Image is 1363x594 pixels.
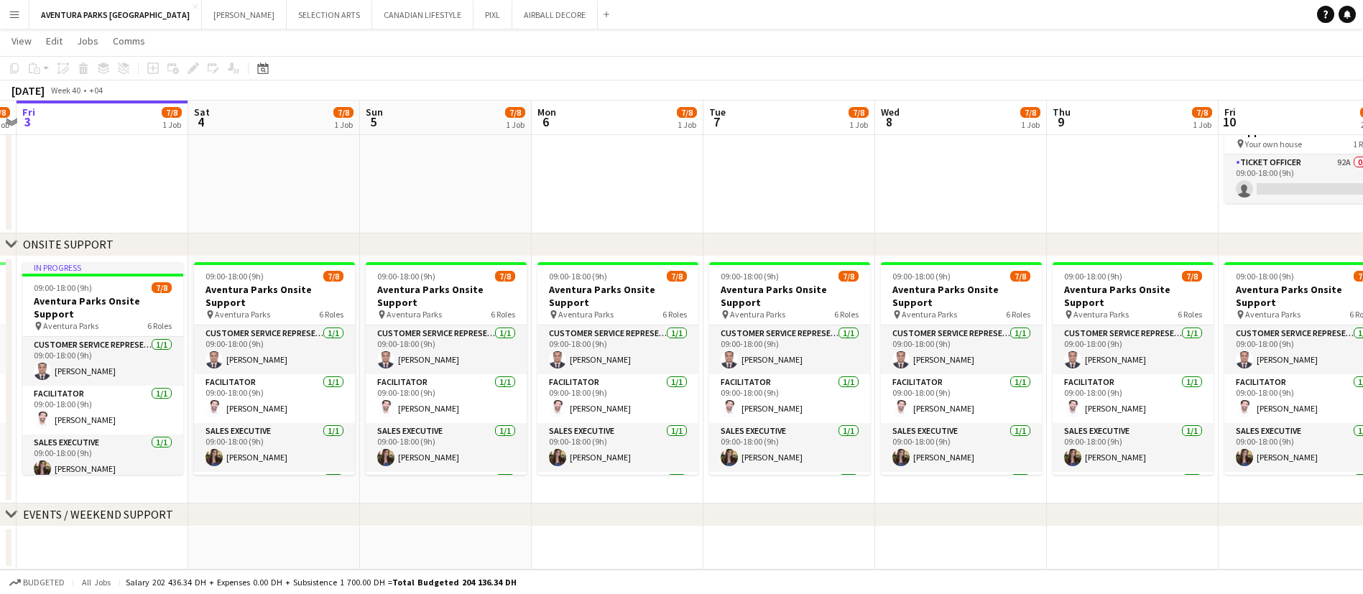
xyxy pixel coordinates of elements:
button: AVENTURA PARKS [GEOGRAPHIC_DATA] [29,1,202,29]
span: Jobs [77,34,98,47]
a: View [6,32,37,50]
button: [PERSON_NAME] [202,1,287,29]
span: Edit [46,34,63,47]
div: EVENTS / WEEKEND SUPPORT [23,507,173,521]
button: CANADIAN LIFESTYLE [372,1,473,29]
div: Salary 202 436.34 DH + Expenses 0.00 DH + Subsistence 1 700.00 DH = [126,577,517,588]
span: Budgeted [23,577,65,588]
span: Week 40 [47,85,83,96]
button: PIXL [473,1,512,29]
span: View [11,34,32,47]
span: All jobs [79,577,114,588]
button: AIRBALL DECORE [512,1,598,29]
div: +04 [89,85,103,96]
button: Budgeted [7,575,67,590]
div: [DATE] [11,83,45,98]
span: Total Budgeted 204 136.34 DH [392,577,517,588]
a: Comms [107,32,151,50]
div: ONSITE SUPPORT [23,237,114,251]
button: SELECTION ARTS [287,1,372,29]
a: Jobs [71,32,104,50]
a: Edit [40,32,68,50]
span: Comms [113,34,145,47]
